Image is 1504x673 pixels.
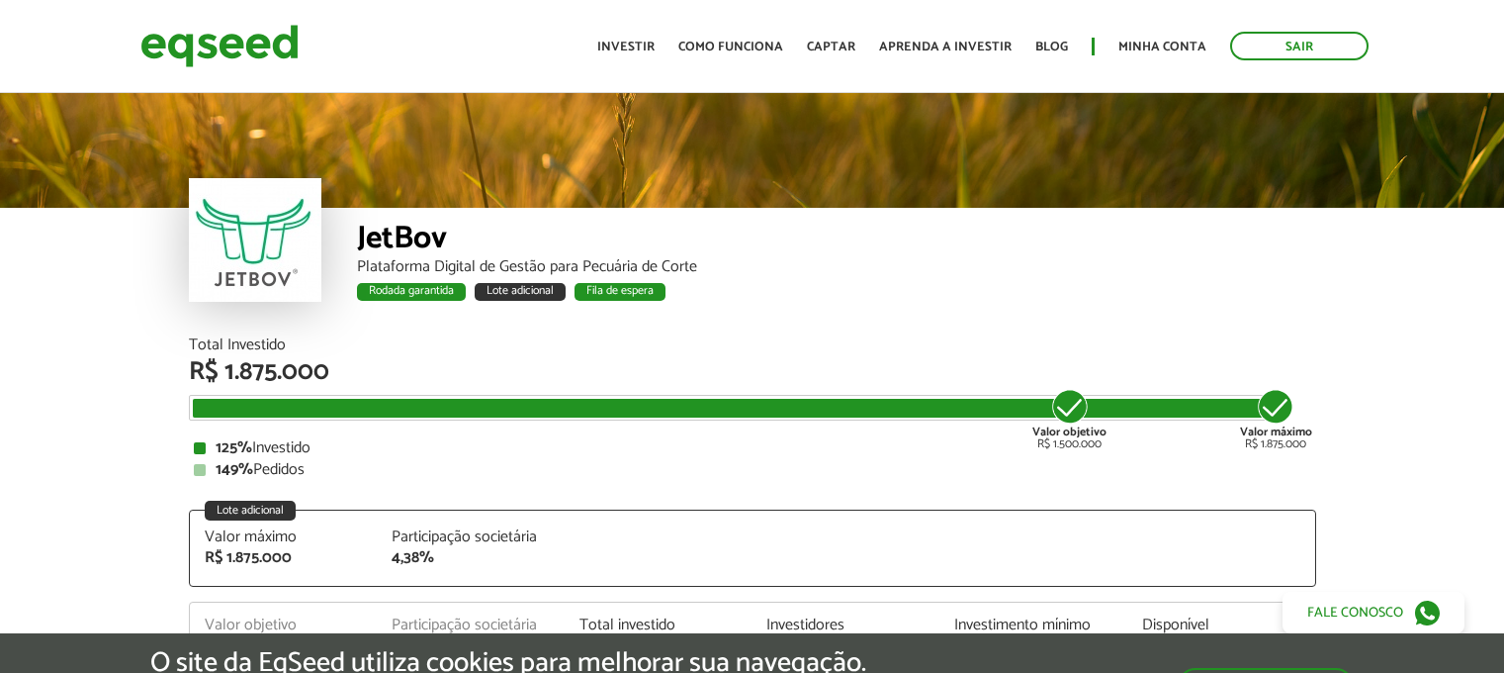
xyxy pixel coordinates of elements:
div: Fila de espera [575,283,665,301]
div: R$ 1.875.000 [1240,387,1312,450]
a: Fale conosco [1283,592,1464,633]
strong: Valor objetivo [1032,423,1106,441]
div: Valor máximo [205,529,363,545]
a: Blog [1035,41,1068,53]
div: 4,38% [392,550,550,566]
div: Investido [194,440,1311,456]
div: Valor objetivo [205,618,363,633]
div: Participação societária [392,529,550,545]
a: Captar [807,41,855,53]
div: Investidores [766,618,925,633]
a: Aprenda a investir [879,41,1012,53]
div: R$ 1.875.000 [205,550,363,566]
strong: 125% [216,434,252,461]
div: Plataforma Digital de Gestão para Pecuária de Corte [357,259,1316,275]
a: Como funciona [678,41,783,53]
strong: 149% [216,456,253,483]
strong: Valor máximo [1240,423,1312,441]
div: Total investido [579,618,738,633]
div: Lote adicional [205,501,296,521]
div: Investimento mínimo [954,618,1112,633]
div: R$ 1.500.000 [1032,387,1106,450]
img: EqSeed [140,20,299,72]
a: Investir [597,41,655,53]
a: Sair [1230,32,1369,60]
div: Rodada garantida [357,283,466,301]
div: Lote adicional [475,283,566,301]
div: R$ 1.875.000 [189,359,1316,385]
div: Participação societária [392,618,550,633]
div: Pedidos [194,462,1311,478]
div: Total Investido [189,337,1316,353]
a: Minha conta [1118,41,1206,53]
div: JetBov [357,223,1316,259]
